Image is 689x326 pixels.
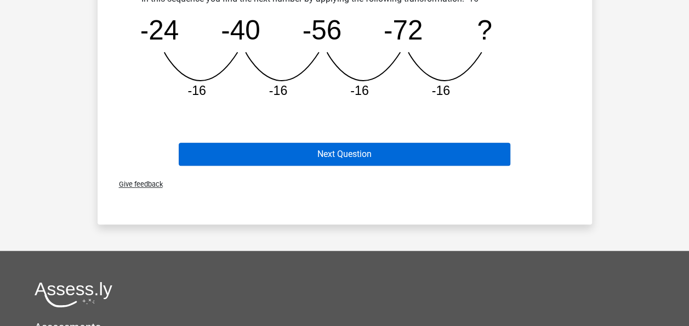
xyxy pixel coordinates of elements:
[110,180,163,188] span: Give feedback
[35,282,112,307] img: Assessly logo
[302,15,341,45] tspan: -56
[269,83,287,98] tspan: -16
[431,83,450,98] tspan: -16
[350,83,369,98] tspan: -16
[187,83,206,98] tspan: -16
[179,143,510,166] button: Next Question
[139,15,178,45] tspan: -24
[383,15,422,45] tspan: -72
[477,15,492,45] tspan: ?
[221,15,260,45] tspan: -40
